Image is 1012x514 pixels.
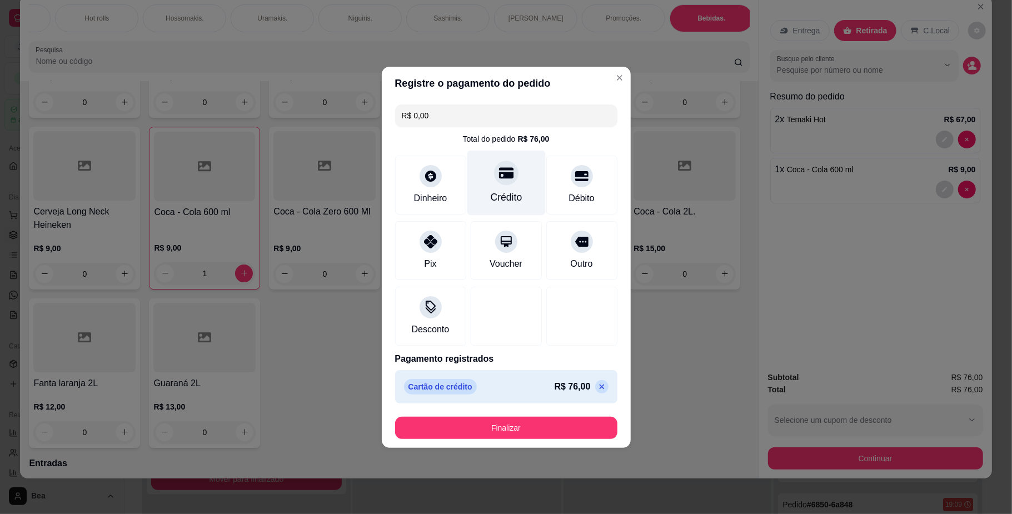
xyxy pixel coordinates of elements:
div: Crédito [490,190,522,204]
div: Outro [570,257,592,271]
div: Desconto [412,323,450,336]
div: Dinheiro [414,192,447,205]
input: Ex.: hambúrguer de cordeiro [402,104,611,127]
header: Registre o pagamento do pedido [382,67,631,100]
p: R$ 76,00 [555,380,591,393]
button: Close [611,69,629,87]
div: R$ 76,00 [518,133,550,144]
div: Voucher [490,257,522,271]
p: Cartão de crédito [404,379,477,395]
p: Pagamento registrados [395,352,617,366]
div: Total do pedido [463,133,550,144]
button: Finalizar [395,417,617,439]
div: Débito [569,192,594,205]
div: Pix [424,257,436,271]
